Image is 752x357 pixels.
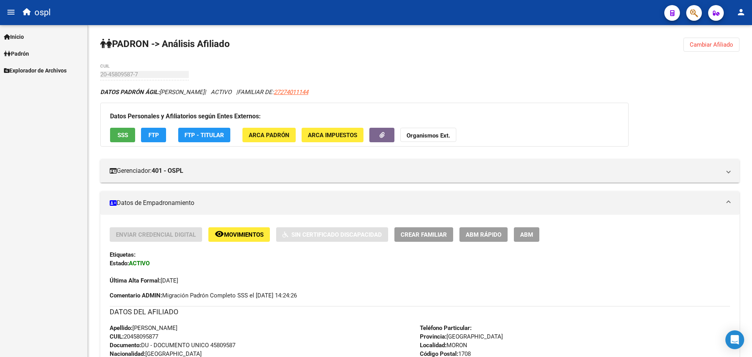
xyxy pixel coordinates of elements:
[725,330,744,349] div: Open Intercom Messenger
[178,128,230,142] button: FTP - Titular
[420,324,472,332] strong: Teléfono Particular:
[400,128,456,142] button: Organismos Ext.
[238,89,308,96] span: FAMILIAR DE:
[291,231,382,238] span: Sin Certificado Discapacidad
[459,227,508,242] button: ABM Rápido
[420,333,503,340] span: [GEOGRAPHIC_DATA]
[100,89,204,96] span: [PERSON_NAME]
[6,7,16,17] mat-icon: menu
[110,342,141,349] strong: Documento:
[110,342,235,349] span: DU - DOCUMENTO UNICO 45809587
[215,229,224,239] mat-icon: remove_red_eye
[4,49,29,58] span: Padrón
[110,333,158,340] span: 20458095877
[420,333,446,340] strong: Provincia:
[683,38,739,52] button: Cambiar Afiliado
[141,128,166,142] button: FTP
[110,128,135,142] button: SSS
[690,41,733,48] span: Cambiar Afiliado
[110,333,124,340] strong: CUIL:
[110,277,178,284] span: [DATE]
[407,132,450,139] strong: Organismos Ext.
[110,306,730,317] h3: DATOS DEL AFILIADO
[148,132,159,139] span: FTP
[100,191,739,215] mat-expansion-panel-header: Datos de Empadronamiento
[208,227,270,242] button: Movimientos
[736,7,746,17] mat-icon: person
[110,227,202,242] button: Enviar Credencial Digital
[110,324,132,332] strong: Apellido:
[110,324,177,332] span: [PERSON_NAME]
[302,128,363,142] button: ARCA Impuestos
[401,231,447,238] span: Crear Familiar
[242,128,296,142] button: ARCA Padrón
[308,132,357,139] span: ARCA Impuestos
[110,260,129,267] strong: Estado:
[394,227,453,242] button: Crear Familiar
[129,260,150,267] strong: ACTIVO
[466,231,501,238] span: ABM Rápido
[110,292,162,299] strong: Comentario ADMIN:
[276,227,388,242] button: Sin Certificado Discapacidad
[420,342,467,349] span: MORON
[4,66,67,75] span: Explorador de Archivos
[184,132,224,139] span: FTP - Titular
[4,33,24,41] span: Inicio
[117,132,128,139] span: SSS
[249,132,289,139] span: ARCA Padrón
[100,38,230,49] strong: PADRON -> Análisis Afiliado
[100,89,159,96] strong: DATOS PADRÓN ÁGIL:
[34,4,51,21] span: ospl
[110,277,161,284] strong: Última Alta Formal:
[110,251,136,258] strong: Etiquetas:
[100,89,308,96] i: | ACTIVO |
[420,342,446,349] strong: Localidad:
[514,227,539,242] button: ABM
[224,231,264,238] span: Movimientos
[110,199,721,207] mat-panel-title: Datos de Empadronamiento
[110,167,721,175] mat-panel-title: Gerenciador:
[110,291,297,300] span: Migración Padrón Completo SSS el [DATE] 14:24:26
[152,167,183,175] strong: 401 - OSPL
[116,231,196,238] span: Enviar Credencial Digital
[100,159,739,183] mat-expansion-panel-header: Gerenciador:401 - OSPL
[520,231,533,238] span: ABM
[274,89,308,96] span: 27274011144
[110,111,619,122] h3: Datos Personales y Afiliatorios según Entes Externos:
